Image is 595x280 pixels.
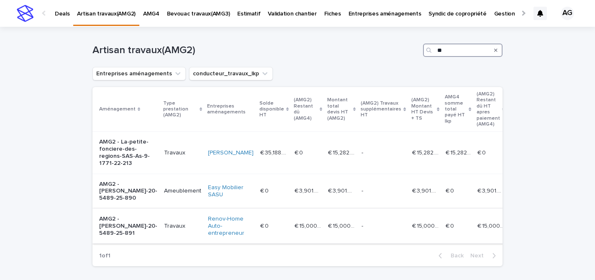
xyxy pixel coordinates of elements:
input: Search [423,44,503,57]
h1: Artisan travaux(AMG2) [92,44,420,57]
tr: AMG2 - [PERSON_NAME]-20-5489-25-890AmeublementEasy Mobilier SASU € 0€ 0 € 3,901.04€ 3,901.04 € 3,... [92,174,518,208]
p: AMG2 - La-petite-fonciere-des-regions-SAS-As-9-1771-22-213 [99,139,157,167]
p: Travaux [164,149,201,157]
p: € 3,901.04 [295,186,323,195]
p: Aménagement [99,105,136,114]
a: Easy Mobilier SASU [208,184,254,198]
p: - [362,148,365,157]
p: AMG2 - [PERSON_NAME]-20-5489-25-891 [99,216,157,236]
p: € 15,000.00 [412,221,441,230]
p: Montant total devis HT (AMG2) [327,95,351,123]
p: (AMG2) Travaux supplémentaires HT [361,99,401,120]
p: Travaux [164,223,201,230]
p: € 0 [446,186,456,195]
p: € 15,282.30 [446,148,472,157]
p: - [362,221,365,230]
p: € 15,282.30 [412,148,441,157]
p: - [362,186,365,195]
p: Type prestation (AMG2) [163,99,197,120]
span: Next [470,253,489,259]
p: (AMG2) Restant dû (AMG4) [294,95,318,123]
p: € 0 [260,186,270,195]
p: Ameublement [164,188,201,195]
button: Back [432,252,467,259]
button: conducteur_travaux_lkp [189,67,273,80]
button: Next [467,252,503,259]
p: AMG2 - [PERSON_NAME]-20-5489-25-890 [99,181,157,202]
tr: AMG2 - [PERSON_NAME]-20-5489-25-891TravauxRenov-Home Auto-entrepreneur € 0€ 0 € 15,000.00€ 15,000... [92,208,518,243]
p: Entreprises aménagements [207,102,254,117]
a: Renov-Home Auto-entrepreneur [208,216,254,236]
p: (AMG2) Restant dû HT apres paiement (AMG4) [477,90,500,129]
p: Solde disponible HT [259,99,284,120]
p: € 3,901.04 [328,186,356,195]
img: stacker-logo-s-only.png [17,5,33,22]
p: (AMG2) Montant HT Devis + TS [411,95,435,123]
p: € 0 [446,221,456,230]
p: AMG4 somme total payé HT lkp [445,92,467,126]
p: 1 of 1 [92,246,117,266]
p: € 3,901.04 [477,186,506,195]
p: € 3,901.04 [412,186,441,195]
p: € 15,282.30 [328,148,356,157]
button: Entreprises aménagements [92,67,186,80]
a: [PERSON_NAME] [208,149,254,157]
p: € 15,000.00 [477,221,506,230]
div: AG [561,7,574,20]
p: € 15,000.00 [295,221,323,230]
p: € 35,188.25 [260,148,290,157]
p: € 0 [260,221,270,230]
span: Back [446,253,464,259]
p: € 15,000.00 [328,221,356,230]
p: € 0 [477,148,487,157]
tr: AMG2 - La-petite-fonciere-des-regions-SAS-As-9-1771-22-213Travaux[PERSON_NAME] € 35,188.25€ 35,18... [92,132,518,174]
p: € 0 [295,148,305,157]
